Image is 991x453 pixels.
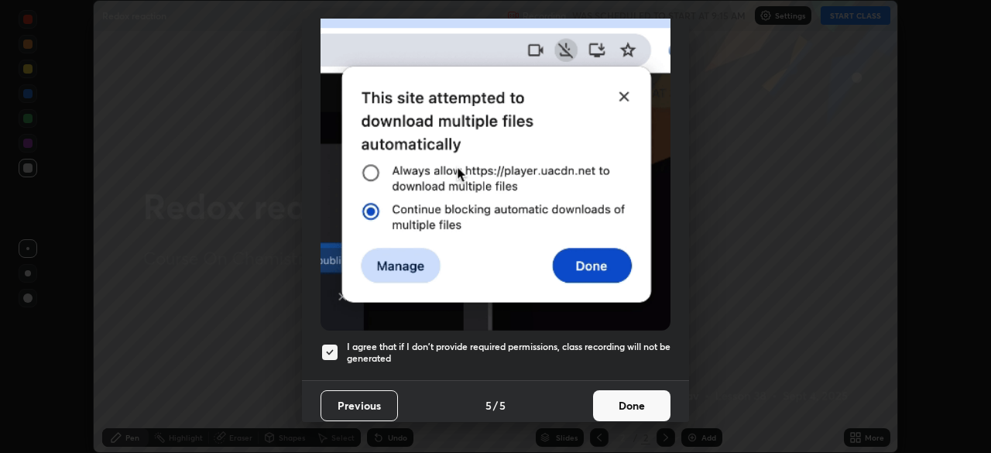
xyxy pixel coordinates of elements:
button: Done [593,390,670,421]
h4: / [493,397,498,414]
h4: 5 [485,397,492,414]
button: Previous [321,390,398,421]
h4: 5 [499,397,506,414]
h5: I agree that if I don't provide required permissions, class recording will not be generated [347,341,670,365]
